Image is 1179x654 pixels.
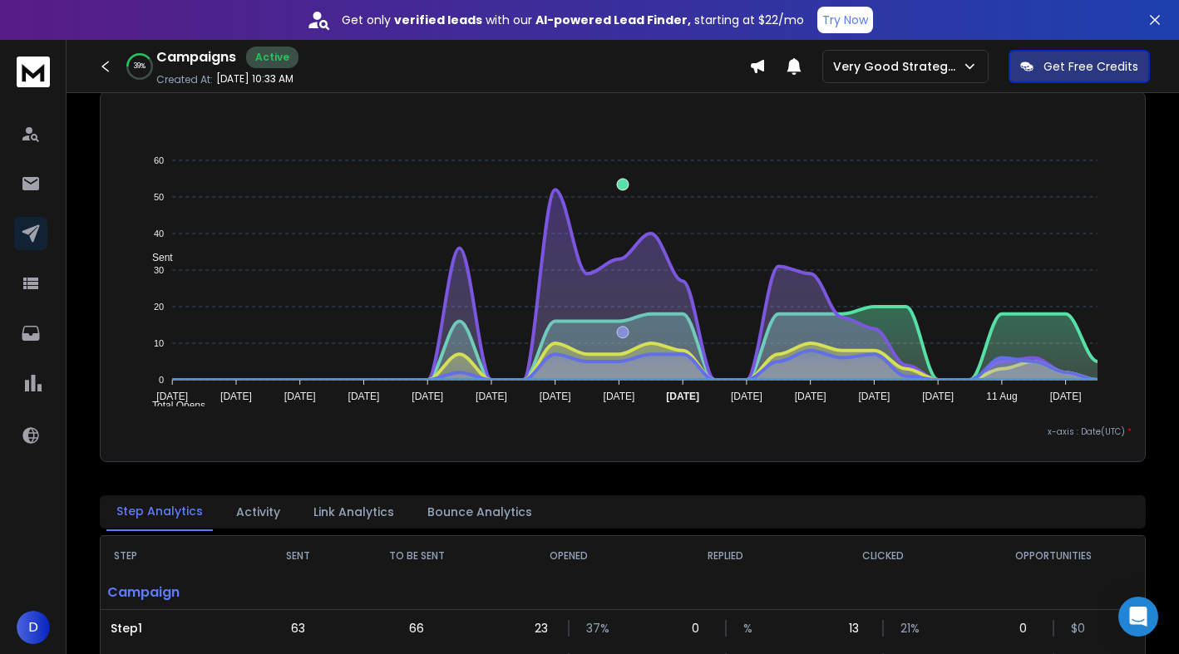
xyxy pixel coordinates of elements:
[604,391,635,402] tspan: [DATE]
[17,57,50,87] img: logo
[833,58,962,75] p: Very Good Strategies
[348,391,379,402] tspan: [DATE]
[154,155,164,165] tspan: 60
[731,391,762,402] tspan: [DATE]
[412,391,443,402] tspan: [DATE]
[535,12,691,28] strong: AI-powered Lead Finder,
[586,620,603,637] p: 37 %
[647,536,804,576] th: REPLIED
[1019,620,1036,637] p: 0
[923,391,955,402] tspan: [DATE]
[804,536,961,576] th: CLICKED
[491,536,648,576] th: OPENED
[817,7,873,33] button: Try Now
[216,72,294,86] p: [DATE] 10:33 AM
[159,375,164,385] tspan: 0
[795,391,826,402] tspan: [DATE]
[291,620,305,637] p: 63
[1118,597,1158,637] div: Open Intercom Messenger
[394,12,482,28] strong: verified leads
[1071,620,1088,637] p: $ 0
[822,12,868,28] p: Try Now
[743,620,760,637] p: %
[1043,58,1138,75] p: Get Free Credits
[111,620,244,637] p: Step 1
[101,536,254,576] th: STEP
[303,494,404,530] button: Link Analytics
[409,620,424,637] p: 66
[154,229,164,238] tspan: 40
[246,47,298,68] div: Active
[692,620,708,637] p: 0
[226,494,290,530] button: Activity
[1050,391,1082,402] tspan: [DATE]
[101,576,254,609] p: Campaign
[134,61,146,71] p: 39 %
[220,391,252,402] tspan: [DATE]
[154,265,164,275] tspan: 30
[254,536,344,576] th: SENT
[140,400,205,411] span: Total Opens
[154,192,164,202] tspan: 50
[284,391,316,402] tspan: [DATE]
[342,12,804,28] p: Get only with our starting at $22/mo
[106,493,213,531] button: Step Analytics
[156,391,188,402] tspan: [DATE]
[849,620,866,637] p: 13
[17,611,50,644] button: D
[154,338,164,348] tspan: 10
[156,47,236,67] h1: Campaigns
[859,391,890,402] tspan: [DATE]
[987,391,1018,402] tspan: 11 Aug
[140,252,173,263] span: Sent
[154,302,164,312] tspan: 20
[666,391,699,402] tspan: [DATE]
[417,494,542,530] button: Bounce Analytics
[156,73,213,86] p: Created At:
[476,391,507,402] tspan: [DATE]
[114,425,1132,438] p: x-axis : Date(UTC)
[900,620,917,637] p: 21 %
[540,391,571,402] tspan: [DATE]
[961,536,1145,576] th: OPPORTUNITIES
[535,620,551,637] p: 23
[1009,50,1150,83] button: Get Free Credits
[343,536,490,576] th: TO BE SENT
